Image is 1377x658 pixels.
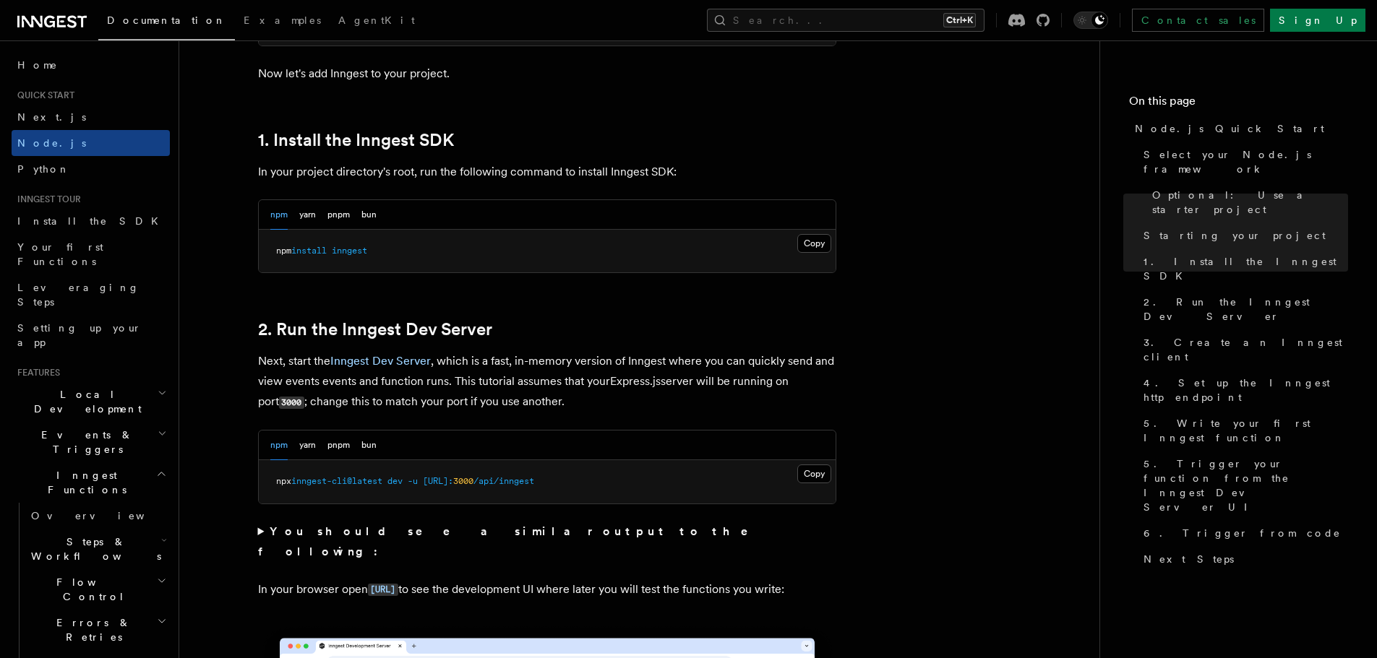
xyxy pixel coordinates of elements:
[408,476,418,486] span: -u
[12,422,170,462] button: Events & Triggers
[1138,370,1348,410] a: 4. Set up the Inngest http endpoint
[291,246,327,256] span: install
[1144,228,1326,243] span: Starting your project
[12,156,170,182] a: Python
[1138,520,1348,546] a: 6. Trigger from code
[258,521,836,562] summary: You should see a similar output to the following:
[338,14,415,26] span: AgentKit
[423,476,453,486] span: [URL]:
[12,208,170,234] a: Install the SDK
[1144,526,1341,540] span: 6. Trigger from code
[25,503,170,529] a: Overview
[1152,188,1348,217] span: Optional: Use a starter project
[12,315,170,355] a: Setting up your app
[1138,248,1348,289] a: 1. Install the Inngest SDK
[98,4,235,40] a: Documentation
[1132,9,1264,32] a: Contact sales
[1138,410,1348,451] a: 5. Write your first Inngest function
[387,476,403,486] span: dev
[17,322,142,348] span: Setting up your app
[1129,92,1348,116] h4: On this page
[291,476,382,486] span: inngest-cli@latest
[17,58,58,72] span: Home
[12,90,74,101] span: Quick start
[258,64,836,84] p: Now let's add Inngest to your project.
[1138,289,1348,329] a: 2. Run the Inngest Dev Server
[276,246,291,256] span: npm
[258,351,836,412] p: Next, start the , which is a fast, in-memory version of Inngest where you can quickly send and vi...
[327,200,350,230] button: pnpm
[17,137,86,149] span: Node.js
[299,430,316,460] button: yarn
[258,579,836,600] p: In your browser open to see the development UI where later you will test the functions you write:
[258,524,769,558] strong: You should see a similar output to the following:
[1144,254,1348,283] span: 1. Install the Inngest SDK
[453,476,473,486] span: 3000
[707,9,985,32] button: Search...Ctrl+K
[1144,552,1234,566] span: Next Steps
[12,194,81,205] span: Inngest tour
[12,387,158,416] span: Local Development
[12,234,170,274] a: Your first Functions
[299,200,316,230] button: yarn
[25,575,157,604] span: Flow Control
[368,582,398,596] a: [URL]
[270,200,288,230] button: npm
[797,464,831,483] button: Copy
[473,476,534,486] span: /api/inngest
[368,584,398,596] code: [URL]
[1138,222,1348,248] a: Starting your project
[25,615,157,644] span: Errors & Retries
[258,162,836,182] p: In your project directory's root, run the following command to install Inngest SDK:
[12,130,170,156] a: Node.js
[12,104,170,130] a: Next.js
[12,428,158,456] span: Events & Triggers
[17,111,86,123] span: Next.js
[330,4,424,39] a: AgentKit
[1138,329,1348,370] a: 3. Create an Inngest client
[25,569,170,610] button: Flow Control
[270,430,288,460] button: npm
[12,52,170,78] a: Home
[276,476,291,486] span: npx
[1144,416,1348,445] span: 5. Write your first Inngest function
[17,215,167,227] span: Install the SDK
[1138,546,1348,572] a: Next Steps
[12,468,156,497] span: Inngest Functions
[1135,121,1324,136] span: Node.js Quick Start
[17,163,70,175] span: Python
[279,397,304,409] code: 3000
[797,234,831,253] button: Copy
[31,510,180,521] span: Overview
[12,367,60,378] span: Features
[12,462,170,503] button: Inngest Functions
[107,14,226,26] span: Documentation
[17,282,140,308] span: Leveraging Steps
[1138,142,1348,182] a: Select your Node.js framework
[1129,116,1348,142] a: Node.js Quick Start
[1073,12,1108,29] button: Toggle dark mode
[361,430,377,460] button: bun
[12,381,170,422] button: Local Development
[1138,451,1348,520] a: 5. Trigger your function from the Inngest Dev Server UI
[235,4,330,39] a: Examples
[1270,9,1365,32] a: Sign Up
[330,354,431,368] a: Inngest Dev Server
[244,14,321,26] span: Examples
[12,274,170,315] a: Leveraging Steps
[25,529,170,569] button: Steps & Workflows
[25,534,161,563] span: Steps & Workflows
[1144,295,1348,324] span: 2. Run the Inngest Dev Server
[327,430,350,460] button: pnpm
[1144,335,1348,364] span: 3. Create an Inngest client
[25,610,170,650] button: Errors & Retries
[1144,147,1348,176] span: Select your Node.js framework
[361,200,377,230] button: bun
[332,246,367,256] span: inngest
[943,13,976,27] kbd: Ctrl+K
[1146,182,1348,222] a: Optional: Use a starter project
[1144,456,1348,514] span: 5. Trigger your function from the Inngest Dev Server UI
[1144,376,1348,404] span: 4. Set up the Inngest http endpoint
[258,130,454,150] a: 1. Install the Inngest SDK
[17,241,103,267] span: Your first Functions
